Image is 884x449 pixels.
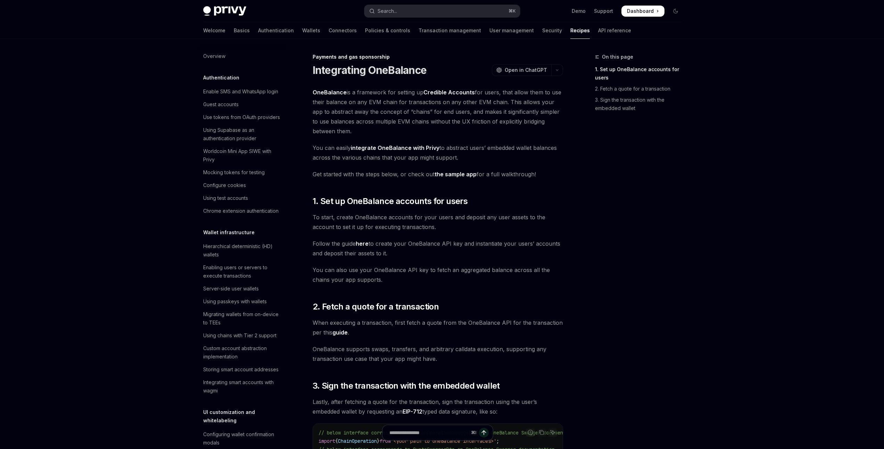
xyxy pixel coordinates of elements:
[492,64,551,76] button: Open in ChatGPT
[364,5,520,17] button: Open search
[198,282,287,295] a: Server-side user wallets
[198,166,287,179] a: Mocking tokens for testing
[198,363,287,376] a: Storing smart account addresses
[198,192,287,204] a: Using test accounts
[203,100,239,109] div: Guest accounts
[203,263,282,280] div: Enabling users or servers to execute transactions
[313,87,563,136] span: is a framework for setting up for users, that allow them to use their balance on any EVM chain fo...
[598,22,631,39] a: API reference
[203,52,225,60] div: Overview
[313,64,427,76] h1: Integrating OneBalance
[313,169,563,179] span: Get started with the steps below, or check out for a full walkthrough!
[198,85,287,98] a: Enable SMS and WhatsApp login
[203,285,259,293] div: Server-side user wallets
[509,8,516,14] span: ⌘ K
[198,329,287,342] a: Using chains with Tier 2 support
[302,22,320,39] a: Wallets
[313,380,500,391] span: 3. Sign the transaction with the embedded wallet
[203,242,282,259] div: Hierarchical deterministic (HD) wallets
[203,310,282,327] div: Migrating wallets from on-device to TEEs
[313,265,563,285] span: You can also use your OneBalance API key to fetch an aggregated balance across all the chains you...
[203,181,246,189] div: Configure cookies
[313,397,563,416] span: Lastly, after fetching a quote for the transaction, sign the transaction using the user’s embedde...
[621,6,664,17] a: Dashboard
[389,425,468,440] input: Ask a question...
[203,207,279,215] div: Chrome extension authentication
[198,342,287,363] a: Custom account abstraction implementation
[203,365,279,374] div: Storing smart account addresses
[203,331,276,340] div: Using chains with Tier 2 support
[203,228,255,237] h5: Wallet infrastructure
[198,205,287,217] a: Chrome extension authentication
[572,8,586,15] a: Demo
[198,240,287,261] a: Hierarchical deterministic (HD) wallets
[203,408,287,425] h5: UI customization and whitelabeling
[203,147,282,164] div: Worldcoin Mini App SIWE with Privy
[313,344,563,364] span: OneBalance supports swaps, transfers, and arbitrary calldata execution, supporting any transactio...
[198,308,287,329] a: Migrating wallets from on-device to TEEs
[479,428,489,438] button: Send message
[198,111,287,124] a: Use tokens from OAuth providers
[356,240,369,247] a: here
[332,329,348,336] a: guide
[203,344,282,361] div: Custom account abstraction implementation
[403,408,422,415] a: EIP-712
[313,239,563,258] span: Follow the guide to create your OneBalance API key and instantiate your users’ accounts and depos...
[313,53,563,60] div: Payments and gas sponsorship
[198,124,287,145] a: Using Supabase as an authentication provider
[203,126,282,143] div: Using Supabase as an authentication provider
[203,113,280,121] div: Use tokens from OAuth providers
[594,8,613,15] a: Support
[203,194,248,202] div: Using test accounts
[198,145,287,166] a: Worldcoin Mini App SIWE with Privy
[627,8,654,15] span: Dashboard
[313,196,468,207] span: 1. Set up OneBalance accounts for users
[602,53,633,61] span: On this page
[489,22,534,39] a: User management
[378,7,397,15] div: Search...
[313,212,563,232] span: To start, create OneBalance accounts for your users and deposit any user assets to the account to...
[505,67,547,74] span: Open in ChatGPT
[198,179,287,192] a: Configure cookies
[595,83,687,94] a: 2. Fetch a quote for a transaction
[351,144,439,152] a: integrate OneBalance with Privy
[203,430,282,447] div: Configuring wallet confirmation modals
[203,168,265,177] div: Mocking tokens for testing
[313,301,439,312] span: 2. Fetch a quote for a transaction
[313,318,563,337] span: When executing a transaction, first fetch a quote from the OneBalance API for the transaction per...
[203,74,239,82] h5: Authentication
[542,22,562,39] a: Security
[203,22,225,39] a: Welcome
[365,22,410,39] a: Policies & controls
[313,143,563,162] span: You can easily to abstract users’ embedded wallet balances across the various chains that your ap...
[198,376,287,397] a: Integrating smart accounts with wagmi
[258,22,294,39] a: Authentication
[423,89,475,96] a: Credible Accounts
[234,22,250,39] a: Basics
[203,87,278,96] div: Enable SMS and WhatsApp login
[313,89,347,96] a: OneBalance
[570,22,590,39] a: Recipes
[203,6,246,16] img: dark logo
[203,378,282,395] div: Integrating smart accounts with wagmi
[670,6,681,17] button: Toggle dark mode
[329,22,357,39] a: Connectors
[198,50,287,62] a: Overview
[198,261,287,282] a: Enabling users or servers to execute transactions
[198,428,287,449] a: Configuring wallet confirmation modals
[203,297,267,306] div: Using passkeys with wallets
[198,98,287,111] a: Guest accounts
[595,64,687,83] a: 1. Set up OneBalance accounts for users
[198,295,287,308] a: Using passkeys with wallets
[435,171,477,178] a: the sample app
[419,22,481,39] a: Transaction management
[595,94,687,114] a: 3. Sign the transaction with the embedded wallet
